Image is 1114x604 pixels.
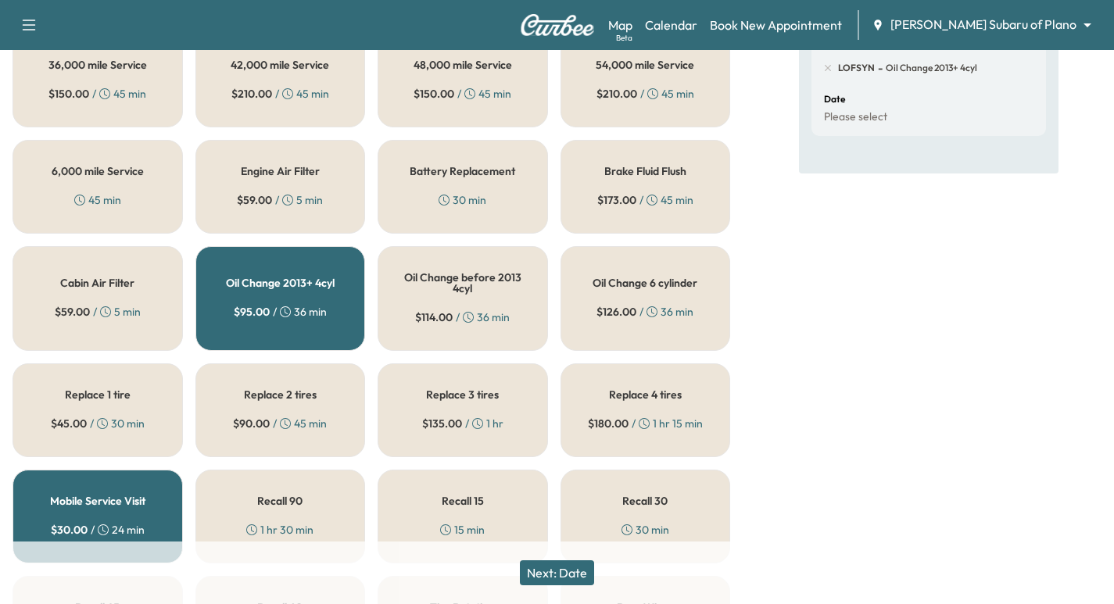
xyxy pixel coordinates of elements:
[410,166,515,177] h5: Battery Replacement
[604,166,686,177] h5: Brake Fluid Flush
[52,166,144,177] h5: 6,000 mile Service
[48,86,89,102] span: $ 150.00
[616,32,632,44] div: Beta
[588,416,629,431] span: $ 180.00
[60,277,134,288] h5: Cabin Air Filter
[596,59,694,70] h5: 54,000 mile Service
[621,522,669,538] div: 30 min
[588,416,703,431] div: / 1 hr 15 min
[596,304,636,320] span: $ 126.00
[597,192,636,208] span: $ 173.00
[422,416,462,431] span: $ 135.00
[645,16,697,34] a: Calendar
[875,60,883,76] span: -
[415,309,453,325] span: $ 114.00
[231,59,329,70] h5: 42,000 mile Service
[51,416,87,431] span: $ 45.00
[231,86,329,102] div: / 45 min
[241,166,320,177] h5: Engine Air Filter
[426,389,499,400] h5: Replace 3 tires
[55,304,141,320] div: / 5 min
[622,495,668,506] h5: Recall 30
[244,389,317,400] h5: Replace 2 tires
[440,522,485,538] div: 15 min
[246,522,313,538] div: 1 hr 30 min
[710,16,842,34] a: Book New Appointment
[226,277,335,288] h5: Oil Change 2013+ 4cyl
[609,389,682,400] h5: Replace 4 tires
[51,522,88,538] span: $ 30.00
[233,416,270,431] span: $ 90.00
[50,495,145,506] h5: Mobile Service Visit
[415,309,510,325] div: / 36 min
[593,277,697,288] h5: Oil Change 6 cylinder
[442,495,484,506] h5: Recall 15
[414,59,512,70] h5: 48,000 mile Service
[233,416,327,431] div: / 45 min
[74,192,121,208] div: 45 min
[422,416,503,431] div: / 1 hr
[231,86,272,102] span: $ 210.00
[596,86,694,102] div: / 45 min
[234,304,327,320] div: / 36 min
[439,192,486,208] div: 30 min
[596,86,637,102] span: $ 210.00
[890,16,1076,34] span: [PERSON_NAME] Subaru of Plano
[520,560,594,585] button: Next: Date
[414,86,454,102] span: $ 150.00
[257,495,303,506] h5: Recall 90
[608,16,632,34] a: MapBeta
[403,272,522,294] h5: Oil Change before 2013 4cyl
[48,86,146,102] div: / 45 min
[597,192,693,208] div: / 45 min
[414,86,511,102] div: / 45 min
[824,95,845,104] h6: Date
[55,304,90,320] span: $ 59.00
[237,192,323,208] div: / 5 min
[234,304,270,320] span: $ 95.00
[838,62,875,74] span: LOFSYN
[48,59,147,70] h5: 36,000 mile Service
[824,110,887,124] p: Please select
[237,192,272,208] span: $ 59.00
[520,14,595,36] img: Curbee Logo
[65,389,131,400] h5: Replace 1 tire
[51,522,145,538] div: / 24 min
[51,416,145,431] div: / 30 min
[883,62,977,74] span: Oil Change 2013+ 4cyl
[596,304,693,320] div: / 36 min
